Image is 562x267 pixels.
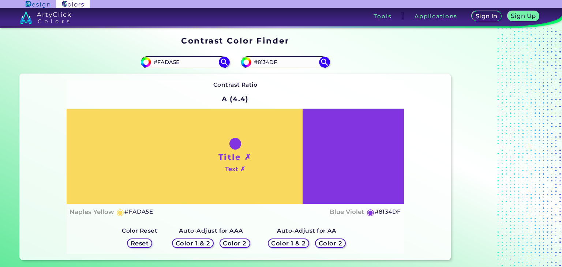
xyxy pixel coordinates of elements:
h2: A (4.4) [218,91,252,107]
h5: Color 1 & 2 [273,241,304,246]
img: logo_artyclick_colors_white.svg [20,11,71,24]
h1: Title ✗ [218,151,252,162]
a: Sign In [473,12,500,21]
input: type color 2.. [251,57,319,67]
strong: Auto-Adjust for AAA [179,227,243,234]
h5: Reset [131,241,148,246]
h5: Sign Up [512,13,535,19]
h5: Sign In [477,14,497,19]
img: ArtyClick Design logo [26,1,50,8]
strong: Auto-Adjust for AA [277,227,337,234]
strong: Color Reset [122,227,157,234]
h4: Blue Violet [330,207,364,217]
img: icon search [219,57,230,68]
h5: ◉ [116,208,124,217]
a: Sign Up [509,12,538,21]
strong: Contrast Ratio [213,81,258,88]
h4: Text ✗ [225,164,245,174]
h5: Color 1 & 2 [177,241,209,246]
h5: Color 2 [320,241,341,246]
h3: Tools [374,14,391,19]
h5: #FADA5E [124,207,153,217]
img: icon search [319,57,330,68]
h3: Applications [415,14,457,19]
h1: Contrast Color Finder [181,35,289,46]
input: type color 1.. [151,57,219,67]
h5: #8134DF [375,207,401,217]
h5: ◉ [367,208,375,217]
h5: Color 2 [224,241,246,246]
h4: Naples Yellow [70,207,114,217]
